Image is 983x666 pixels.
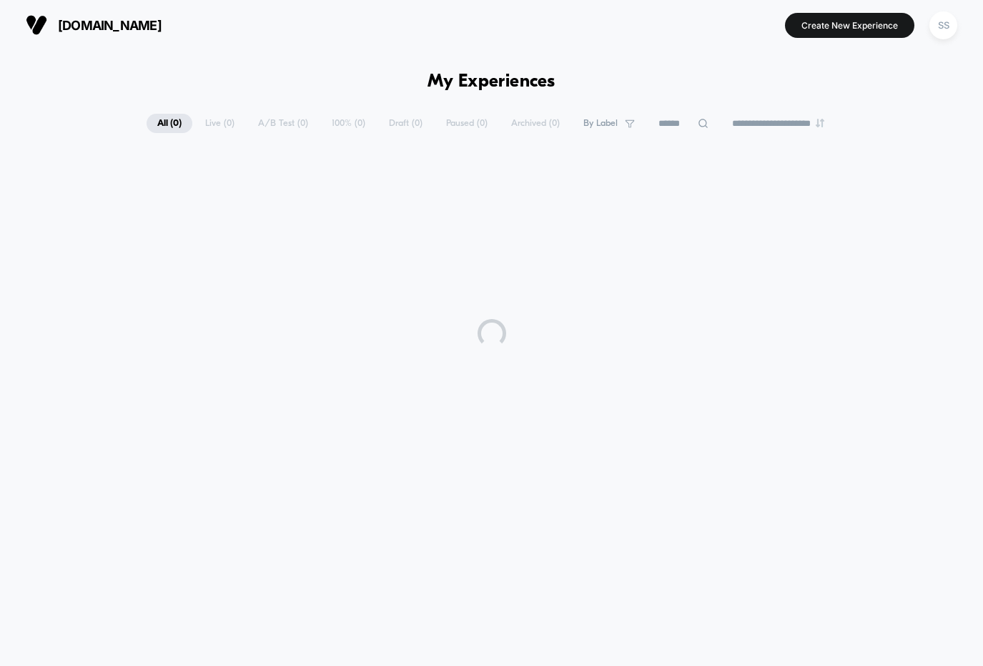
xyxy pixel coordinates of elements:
[58,18,162,33] span: [DOMAIN_NAME]
[816,119,824,127] img: end
[428,72,555,92] h1: My Experiences
[583,118,618,129] span: By Label
[147,114,192,133] span: All ( 0 )
[929,11,957,39] div: SS
[925,11,962,40] button: SS
[21,14,166,36] button: [DOMAIN_NAME]
[785,13,914,38] button: Create New Experience
[26,14,47,36] img: Visually logo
